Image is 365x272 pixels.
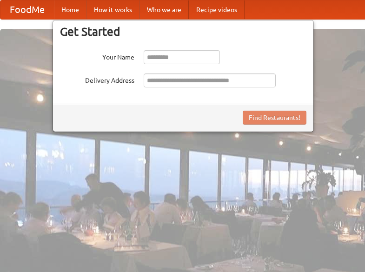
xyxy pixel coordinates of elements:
[0,0,54,19] a: FoodMe
[86,0,139,19] a: How it works
[60,50,134,62] label: Your Name
[243,111,306,125] button: Find Restaurants!
[60,73,134,85] label: Delivery Address
[189,0,245,19] a: Recipe videos
[60,25,306,39] h3: Get Started
[139,0,189,19] a: Who we are
[54,0,86,19] a: Home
